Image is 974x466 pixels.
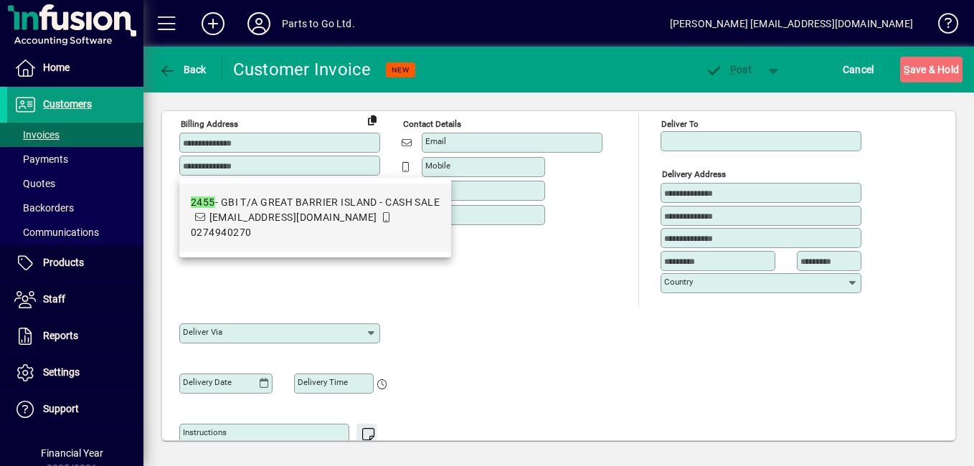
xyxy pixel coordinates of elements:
a: Reports [7,318,143,354]
div: Customer Invoice [233,58,372,81]
span: Backorders [14,202,74,214]
span: P [730,64,737,75]
mat-label: Mobile [425,161,450,171]
span: NEW [392,65,410,75]
a: Communications [7,220,143,244]
div: [PERSON_NAME] [EMAIL_ADDRESS][DOMAIN_NAME] [670,12,913,35]
span: Payments [14,153,68,165]
mat-label: Deliver To [661,119,699,129]
em: 2455 [191,196,215,208]
span: Financial Year [41,447,103,459]
button: Profile [236,11,282,37]
button: Add [190,11,236,37]
span: Communications [14,227,99,238]
span: S [904,64,909,75]
a: Products [7,245,143,281]
a: Invoices [7,123,143,147]
a: Knowledge Base [927,3,956,49]
span: [EMAIL_ADDRESS][DOMAIN_NAME] [209,211,377,223]
div: - GBI T/A GREAT BARRIER ISLAND - CASH SALE [191,195,440,210]
span: Settings [43,366,80,378]
span: Reports [43,330,78,341]
button: Cancel [839,57,878,82]
span: Staff [43,293,65,305]
span: Back [159,64,207,75]
span: Cancel [843,58,874,81]
span: 0274940270 [191,227,251,238]
span: Support [43,403,79,414]
span: Products [43,257,84,268]
button: Save & Hold [900,57,963,82]
button: Back [155,57,210,82]
a: Staff [7,282,143,318]
mat-label: Delivery time [298,377,348,387]
a: Home [7,50,143,86]
span: ost [705,64,752,75]
a: Settings [7,355,143,391]
span: ave & Hold [904,58,959,81]
button: Copy to Delivery address [361,108,384,131]
a: Quotes [7,171,143,196]
div: Parts to Go Ltd. [282,12,355,35]
mat-label: Email [425,136,446,146]
span: Invoices [14,129,60,141]
mat-label: Instructions [183,427,227,437]
app-page-header-button: Back [143,57,222,82]
a: Backorders [7,196,143,220]
span: Home [43,62,70,73]
a: Payments [7,147,143,171]
mat-label: Country [664,277,693,287]
mat-label: Delivery date [183,377,232,387]
mat-label: Deliver via [183,327,222,337]
a: Support [7,391,143,427]
button: Post [698,57,759,82]
span: Customers [43,98,92,110]
span: Quotes [14,178,55,189]
mat-option: 2455 - GBI T/A GREAT BARRIER ISLAND - CASH SALE [179,184,451,252]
